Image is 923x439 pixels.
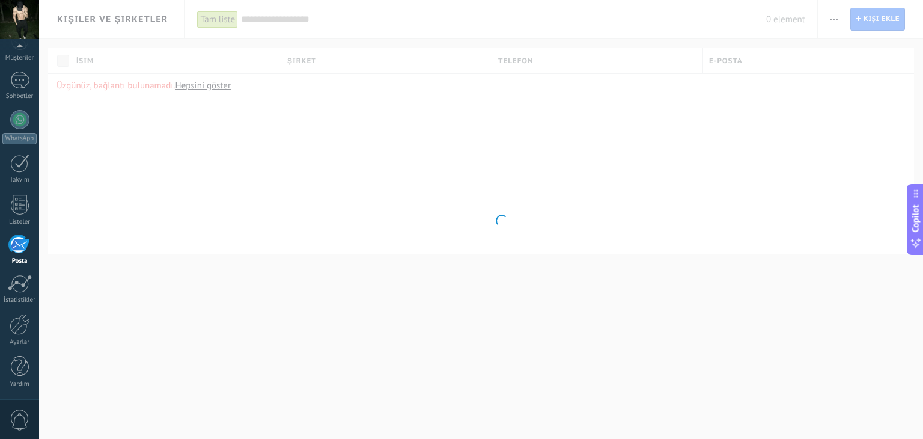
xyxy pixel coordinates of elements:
div: Sohbetler [2,93,37,100]
div: WhatsApp [2,133,37,144]
div: Listeler [2,218,37,226]
div: Müşteriler [2,54,37,62]
span: Copilot [910,205,922,233]
div: Yardım [2,381,37,388]
div: Posta [2,257,37,265]
div: Ayarlar [2,339,37,346]
div: İstatistikler [2,296,37,304]
div: Takvim [2,176,37,184]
